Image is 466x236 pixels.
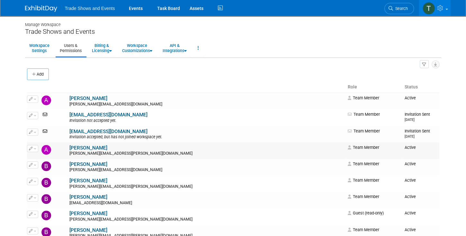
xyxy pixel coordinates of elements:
a: [EMAIL_ADDRESS][DOMAIN_NAME] [69,112,148,118]
a: [PERSON_NAME] [69,145,107,151]
span: Team Member [348,129,380,133]
div: [EMAIL_ADDRESS][DOMAIN_NAME] [69,201,344,206]
a: [PERSON_NAME] [69,227,107,233]
span: Guest (read-only) [348,211,384,215]
span: Search [393,6,408,11]
small: [DATE] [405,134,415,139]
a: [PERSON_NAME] [69,161,107,167]
span: Team Member [348,227,379,232]
img: Barbara Wilkinson [41,178,51,187]
a: [PERSON_NAME] [69,95,107,101]
span: Team Member [348,194,379,199]
a: API &Integrations [158,40,191,56]
a: Billing &Licensing [88,40,116,56]
img: Ashley Marquis [41,145,51,155]
a: Search [384,3,414,14]
a: WorkspaceSettings [25,40,54,56]
div: [PERSON_NAME][EMAIL_ADDRESS][PERSON_NAME][DOMAIN_NAME] [69,217,344,222]
a: [PERSON_NAME] [69,211,107,216]
span: Team Member [348,145,379,150]
img: Alise Willis [41,95,51,105]
div: [PERSON_NAME][EMAIL_ADDRESS][DOMAIN_NAME] [69,168,344,173]
div: [PERSON_NAME][EMAIL_ADDRESS][DOMAIN_NAME] [69,102,344,107]
span: Team Member [348,95,379,100]
a: Users &Permissions [56,40,86,56]
small: [DATE] [405,118,415,122]
img: Tiff Wagner [423,2,435,14]
span: Active [405,145,416,150]
span: Active [405,161,416,166]
span: Team Member [348,178,379,183]
th: Role [345,82,402,93]
span: Active [405,178,416,183]
span: Team Member [348,112,380,117]
span: Trade Shows and Events [65,6,115,11]
span: Invitation Sent [405,129,430,139]
span: Active [405,194,416,199]
a: [EMAIL_ADDRESS][DOMAIN_NAME] [69,129,148,134]
div: Trade Shows and Events [25,28,441,36]
span: Active [405,211,416,215]
div: Manage Workspace [25,16,441,28]
div: Invitation accepted, but has not joined workspace yet. [69,135,344,140]
th: Status [402,82,439,93]
span: Team Member [348,161,379,166]
span: Active [405,227,416,232]
img: Blair Vassar [41,211,51,220]
div: [PERSON_NAME][EMAIL_ADDRESS][PERSON_NAME][DOMAIN_NAME] [69,184,344,189]
span: Active [405,95,416,100]
div: Invitation not accepted yet. [69,118,344,123]
a: [PERSON_NAME] [69,194,107,200]
img: Barb Gavitt [41,161,51,171]
img: ExhibitDay [25,5,57,12]
img: Bill McCoy [41,194,51,204]
button: Add [27,68,49,80]
div: [PERSON_NAME][EMAIL_ADDRESS][PERSON_NAME][DOMAIN_NAME] [69,151,344,156]
a: WorkspaceCustomizations [118,40,157,56]
span: Invitation Sent [405,112,430,122]
a: [PERSON_NAME] [69,178,107,184]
